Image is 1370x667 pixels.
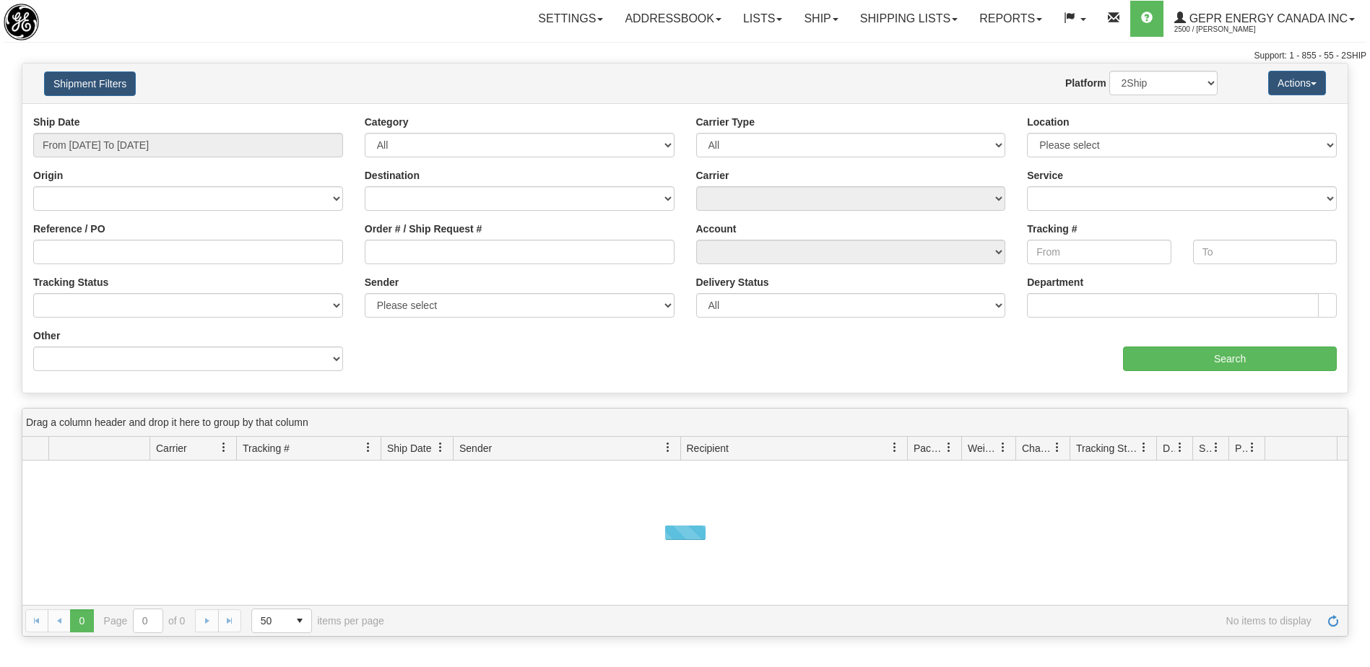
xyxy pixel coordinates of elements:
[243,441,290,455] span: Tracking #
[70,609,93,632] span: Page 0
[1027,240,1171,264] input: From
[1168,435,1192,460] a: Delivery Status filter column settings
[1240,435,1265,460] a: Pickup Status filter column settings
[696,222,737,236] label: Account
[261,614,279,628] span: 50
[968,441,998,455] span: Weight
[404,615,1312,627] span: No items to display
[1174,22,1283,37] span: 2500 / [PERSON_NAME]
[459,441,492,455] span: Sender
[33,115,80,129] label: Ship Date
[914,441,944,455] span: Packages
[991,435,1015,460] a: Weight filter column settings
[1027,275,1083,289] label: Department
[33,168,63,183] label: Origin
[849,1,968,37] a: Shipping lists
[793,1,849,37] a: Ship
[937,435,961,460] a: Packages filter column settings
[4,50,1366,62] div: Support: 1 - 855 - 55 - 2SHIP
[656,435,680,460] a: Sender filter column settings
[1163,441,1175,455] span: Delivery Status
[4,4,39,40] img: logo2500.jpg
[614,1,732,37] a: Addressbook
[732,1,793,37] a: Lists
[387,441,431,455] span: Ship Date
[288,609,311,632] span: select
[104,609,186,633] span: Page of 0
[1076,441,1139,455] span: Tracking Status
[968,1,1053,37] a: Reports
[33,275,108,289] label: Tracking Status
[687,441,729,455] span: Recipient
[428,435,453,460] a: Ship Date filter column settings
[365,222,482,236] label: Order # / Ship Request #
[1337,260,1369,407] iframe: chat widget
[883,435,907,460] a: Recipient filter column settings
[1204,435,1228,460] a: Shipment Issues filter column settings
[212,435,236,460] a: Carrier filter column settings
[356,435,381,460] a: Tracking # filter column settings
[1268,71,1326,95] button: Actions
[1027,115,1069,129] label: Location
[1045,435,1070,460] a: Charge filter column settings
[22,409,1348,437] div: grid grouping header
[1199,441,1211,455] span: Shipment Issues
[1193,240,1337,264] input: To
[251,609,384,633] span: items per page
[1235,441,1247,455] span: Pickup Status
[1022,441,1052,455] span: Charge
[1123,346,1337,371] input: Search
[1186,12,1348,25] span: GEPR Energy Canada Inc
[365,275,399,289] label: Sender
[527,1,614,37] a: Settings
[33,222,105,236] label: Reference / PO
[1322,609,1345,632] a: Refresh
[33,328,60,343] label: Other
[1065,76,1106,90] label: Platform
[251,609,312,633] span: Page sizes drop down
[365,168,420,183] label: Destination
[1027,168,1063,183] label: Service
[696,275,769,289] label: Delivery Status
[696,168,729,183] label: Carrier
[365,115,409,129] label: Category
[44,71,136,96] button: Shipment Filters
[156,441,187,455] span: Carrier
[696,115,755,129] label: Carrier Type
[1132,435,1156,460] a: Tracking Status filter column settings
[1163,1,1366,37] a: GEPR Energy Canada Inc 2500 / [PERSON_NAME]
[1027,222,1077,236] label: Tracking #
